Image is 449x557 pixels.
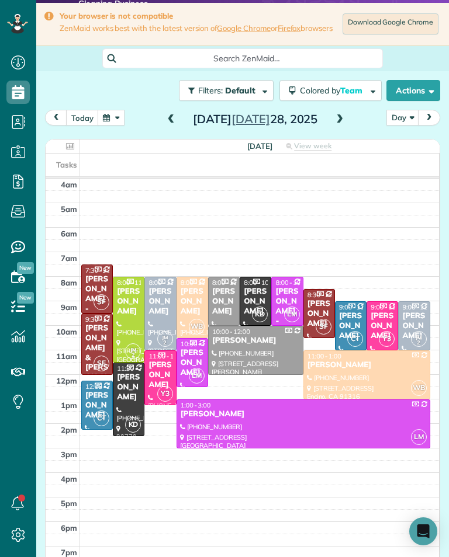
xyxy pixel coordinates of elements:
[189,368,205,384] span: LM
[212,278,246,287] span: 8:00 - 10:00
[402,311,426,341] div: [PERSON_NAME]
[294,141,331,151] span: View week
[212,328,250,336] span: 10:00 - 12:00
[60,11,333,21] strong: Your browser is not compatible
[418,110,440,126] button: next
[158,337,172,349] small: 2
[56,351,77,361] span: 11am
[116,373,141,402] div: [PERSON_NAME]
[17,262,34,274] span: New
[416,334,422,340] span: JM
[275,278,309,287] span: 8:00 - 10:00
[409,517,437,545] div: Open Intercom Messenger
[61,204,77,214] span: 5am
[252,307,268,322] span: KD
[61,401,77,410] span: 1pm
[180,287,205,316] div: [PERSON_NAME]
[371,303,405,311] span: 9:00 - 11:00
[148,278,182,287] span: 8:00 - 11:00
[17,292,34,304] span: New
[300,85,367,96] span: Colored by
[60,23,333,33] span: ZenMaid works best with the latest version of or browsers
[61,302,77,312] span: 9am
[339,311,363,341] div: [PERSON_NAME]
[94,410,109,426] span: CT
[379,331,395,347] span: Y3
[85,323,109,392] div: [PERSON_NAME] & [PERSON_NAME]
[307,360,427,370] div: [PERSON_NAME]
[278,23,301,33] a: Firefox
[412,337,426,349] small: 2
[126,350,140,361] small: 2
[85,266,116,274] span: 7:30 - 9:30
[284,307,300,322] span: LM
[212,287,236,316] div: [PERSON_NAME]
[61,425,77,434] span: 2pm
[189,319,205,335] span: WB
[125,417,141,433] span: KD
[308,352,341,360] span: 11:00 - 1:00
[45,110,67,126] button: prev
[117,278,151,287] span: 8:00 - 11:30
[180,348,205,378] div: [PERSON_NAME]
[307,299,331,329] div: [PERSON_NAME]
[56,376,77,385] span: 12pm
[148,287,172,316] div: [PERSON_NAME]
[308,291,341,299] span: 8:30 - 10:30
[182,113,329,126] h2: [DATE] 28, 2025
[61,450,77,459] span: 3pm
[225,85,256,96] span: Default
[148,352,182,360] span: 11:00 - 1:15
[148,360,172,390] div: [PERSON_NAME]
[116,287,141,316] div: [PERSON_NAME]
[61,180,77,189] span: 4am
[61,474,77,483] span: 4pm
[247,141,272,151] span: [DATE]
[212,336,300,346] div: [PERSON_NAME]
[85,382,119,391] span: 12:15 - 2:15
[66,110,99,126] button: today
[316,319,331,335] span: SF
[339,303,373,311] span: 9:00 - 11:00
[56,327,77,336] span: 10am
[198,85,223,96] span: Filters:
[85,274,109,373] div: [PERSON_NAME] - Southwest Industrial Electric
[61,253,77,263] span: 7am
[343,13,438,34] a: Download Google Chrome
[94,294,109,310] span: SF
[180,409,427,419] div: [PERSON_NAME]
[56,160,77,169] span: Tasks
[85,391,109,420] div: [PERSON_NAME]
[411,429,427,445] span: LM
[243,287,268,316] div: [PERSON_NAME]
[340,85,364,96] span: Team
[85,315,119,323] span: 9:30 - 12:00
[61,499,77,508] span: 5pm
[279,80,382,101] button: Colored byTeam
[347,331,363,347] span: CT
[181,278,215,287] span: 8:00 - 10:30
[386,80,440,101] button: Actions
[402,303,436,311] span: 9:00 - 11:00
[94,356,109,371] span: SF
[181,401,211,409] span: 1:00 - 3:00
[244,278,278,287] span: 8:00 - 10:00
[173,80,274,101] a: Filters: Default
[181,340,219,348] span: 10:30 - 12:30
[162,334,168,340] span: JM
[179,80,274,101] button: Filters: Default
[370,311,395,341] div: [PERSON_NAME]
[61,523,77,532] span: 6pm
[157,386,173,402] span: Y3
[61,278,77,287] span: 8am
[386,110,419,126] button: Day
[411,380,427,396] span: WB
[275,287,299,365] div: [PERSON_NAME] - [GEOGRAPHIC_DATA]
[61,229,77,238] span: 6am
[130,346,136,353] span: JM
[232,112,270,126] span: [DATE]
[117,364,151,373] span: 11:30 - 2:30
[217,23,271,33] a: Google Chrome
[61,548,77,557] span: 7pm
